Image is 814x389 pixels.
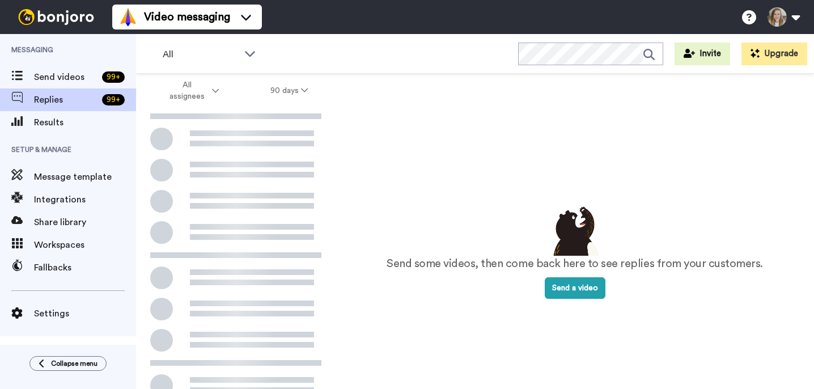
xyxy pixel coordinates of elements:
span: Integrations [34,193,136,206]
button: 90 days [245,81,334,101]
span: Fallbacks [34,261,136,274]
img: results-emptystates.png [546,204,603,256]
p: Send some videos, then come back here to see replies from your customers. [387,256,763,272]
button: Upgrade [741,43,807,65]
img: bj-logo-header-white.svg [14,9,99,25]
span: Share library [34,215,136,229]
button: Collapse menu [29,356,107,371]
button: Send a video [545,277,605,299]
span: Message template [34,170,136,184]
span: Results [34,116,136,129]
div: 99 + [102,94,125,105]
span: All assignees [164,79,210,102]
img: vm-color.svg [119,8,137,26]
span: Collapse menu [51,359,97,368]
button: All assignees [138,75,245,107]
span: All [163,48,239,61]
span: Video messaging [144,9,230,25]
button: Invite [675,43,730,65]
span: Replies [34,93,97,107]
div: 99 + [102,71,125,83]
span: Settings [34,307,136,320]
a: Send a video [545,284,605,292]
span: Workspaces [34,238,136,252]
span: Send videos [34,70,97,84]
